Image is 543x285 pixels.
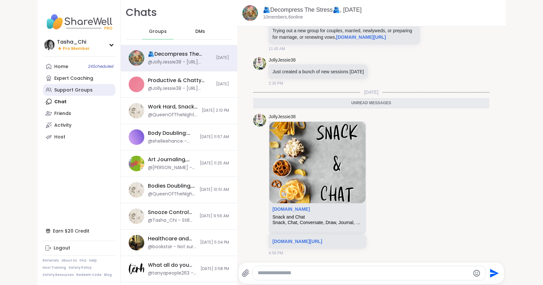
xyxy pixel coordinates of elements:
[336,35,386,40] a: [DOMAIN_NAME][URL]
[63,46,90,51] span: Pro Member
[148,262,197,269] div: What all do you Carry?, [DATE]
[55,64,69,70] div: Home
[486,266,501,280] button: Send
[202,108,229,113] span: [DATE] 2:10 PM
[258,270,470,277] textarea: Type your message
[273,27,416,40] p: Trying out a new group for couples, married, newlyweds, or preparing for marriage, or renewing vows,
[148,235,197,242] div: Healthcare and Capitalism, [DATE]
[216,81,229,87] span: [DATE]
[200,134,229,140] span: [DATE] 11:57 AM
[55,75,94,82] div: Expert Coaching
[200,161,229,166] span: [DATE] 11:25 AM
[43,61,115,72] a: Home24Scheduled
[273,214,362,220] div: Snack and Chat
[55,134,66,140] div: Host
[80,258,87,263] a: FAQ
[148,130,196,137] div: Body Doubling: Get It Done, [DATE]
[195,28,205,35] span: DMs
[89,258,97,263] a: Help
[129,156,144,171] img: Art Journaling, Oct 10
[44,40,55,50] img: Tasha_Chi
[253,57,266,70] img: https://sharewell-space-live.sfo3.digitaloceanspaces.com/user-generated/3602621c-eaa5-4082-863a-9...
[148,270,197,277] div: @tanyapeople263 - He hears & see everything
[129,208,144,224] img: Snooze Control Body Doubling, Oct 11
[43,258,59,263] a: Referrals
[43,225,115,237] div: Earn $20 Credit
[201,266,229,272] span: [DATE] 3:58 PM
[148,112,198,118] div: @QueenOfTheNight - Great job!
[104,273,112,277] a: Blog
[148,182,196,190] div: Bodies Doubling, Minds Tripling, [DATE]
[148,138,196,145] div: @shelleehance - [URL][DOMAIN_NAME]
[129,182,144,198] img: Bodies Doubling, Minds Tripling, Oct 11
[55,122,72,129] div: Activity
[129,235,144,250] img: Healthcare and Capitalism, Oct 10
[148,77,213,84] div: Productive & Chatty Body Doubling , [DATE]
[148,217,196,224] div: @Tasha_Chi - Still working through everything. See you all in the next session.
[148,156,196,163] div: Art Journaling, [DATE]
[148,103,198,110] div: Work Hard, Snack Harder Lunch Time Body Doubling, [DATE]
[62,258,77,263] a: About Us
[269,57,296,64] a: JollyJessie38
[148,244,197,250] div: @bookstar - Not sure if we'll have enough for this. Will stay online til 5 after just in case, bu...
[43,84,115,96] a: Support Groups
[273,239,322,244] a: [DOMAIN_NAME][URL]
[253,114,266,127] img: https://sharewell-space-live.sfo3.digitaloceanspaces.com/user-generated/3602621c-eaa5-4082-863a-9...
[200,240,229,245] span: [DATE] 5:04 PM
[43,265,66,270] a: Host Training
[43,72,115,84] a: Expert Coaching
[148,59,213,65] div: @JollyJessie38 - [URL][DOMAIN_NAME]
[43,107,115,119] a: Friends
[148,164,196,171] div: @[PERSON_NAME] - It was great meeting you! Too bad you can’t make it next week but I hope to see ...
[129,103,144,119] img: Work Hard, Snack Harder Lunch Time Body Doubling, Oct 11
[43,242,115,254] a: Logout
[55,110,71,117] div: Friends
[57,38,90,46] div: Tasha_Chi
[129,261,144,277] img: What all do you Carry?, Oct 10
[269,114,296,120] a: JollyJessie38
[269,46,285,52] span: 11:45 AM
[242,5,258,21] img: 🫂Decompress The Stress🫂, Oct 09
[273,207,310,212] a: Attachment
[69,265,92,270] a: Safety Policy
[269,80,283,86] span: 2:30 PM
[43,131,115,143] a: Host
[473,269,481,277] button: Emoji picker
[43,119,115,131] a: Activity
[88,64,114,69] span: 24 Scheduled
[269,122,366,203] img: Snack and Chat
[263,14,303,21] p: 10 members, 6 online
[200,213,229,219] span: [DATE] 9:56 AM
[126,5,157,20] h1: Chats
[148,85,213,92] div: @JollyJessie38 - [URL][DOMAIN_NAME]
[216,55,229,61] span: [DATE]
[263,7,362,13] a: 🫂Decompress The Stress🫂, [DATE]
[129,50,144,66] img: 🫂Decompress The Stress🫂, Oct 09
[200,187,229,192] span: [DATE] 10:51 AM
[149,28,167,35] span: Groups
[148,191,196,197] div: @QueenOfTheNight - I read 30 pages, now need coffee
[148,50,213,58] div: 🫂Decompress The Stress🫂, [DATE]
[43,10,115,33] img: ShareWell Nav Logo
[269,250,283,256] span: 4:58 PM
[55,87,93,93] div: Support Groups
[129,77,144,92] img: Productive & Chatty Body Doubling , Oct 10
[273,68,364,75] p: Just created a bunch of new sessions [DATE]
[129,129,144,145] img: Body Doubling: Get It Done, Oct 11
[273,220,362,225] div: Snack, Chat, Conversate, Draw, Journal, Open Forum, come as you are be yourself end enjoy good co...
[77,273,102,277] a: Redeem Code
[253,98,490,108] div: Unread messages
[360,89,382,95] span: [DATE]
[54,245,71,251] div: Logout
[43,273,74,277] a: Safety Resources
[148,209,196,216] div: Snooze Control Body Doubling, [DATE]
